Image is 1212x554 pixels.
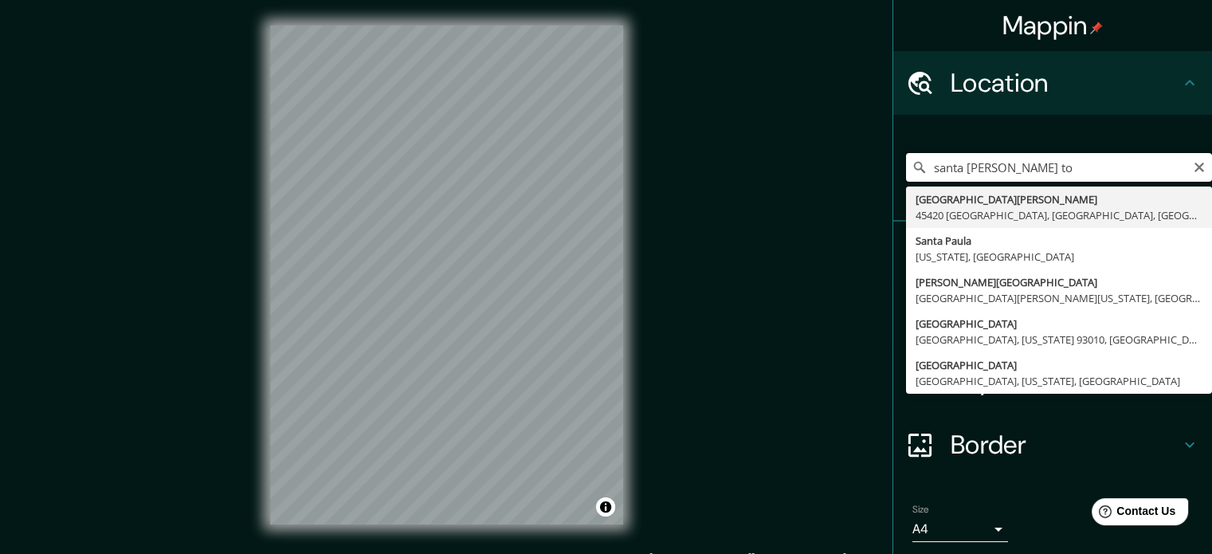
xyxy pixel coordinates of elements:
div: Style [893,285,1212,349]
h4: Border [951,429,1180,461]
h4: Layout [951,365,1180,397]
div: A4 [912,517,1008,542]
div: [US_STATE], [GEOGRAPHIC_DATA] [916,249,1202,265]
h4: Mappin [1002,10,1104,41]
div: [GEOGRAPHIC_DATA][PERSON_NAME][US_STATE], [GEOGRAPHIC_DATA] [916,290,1202,306]
input: Pick your city or area [906,153,1212,182]
div: Layout [893,349,1212,413]
iframe: Help widget launcher [1070,492,1194,536]
div: [PERSON_NAME][GEOGRAPHIC_DATA] [916,274,1202,290]
div: [GEOGRAPHIC_DATA] [916,357,1202,373]
div: [GEOGRAPHIC_DATA], [US_STATE] 93010, [GEOGRAPHIC_DATA] [916,332,1202,348]
div: [GEOGRAPHIC_DATA], [US_STATE], [GEOGRAPHIC_DATA] [916,373,1202,389]
div: Santa Paula [916,233,1202,249]
div: Border [893,413,1212,477]
div: Pins [893,222,1212,285]
canvas: Map [270,26,623,525]
label: Size [912,503,929,517]
div: [GEOGRAPHIC_DATA][PERSON_NAME] [916,191,1202,207]
button: Toggle attribution [596,497,615,517]
button: Clear [1193,159,1206,174]
div: 45420 [GEOGRAPHIC_DATA], [GEOGRAPHIC_DATA], [GEOGRAPHIC_DATA] [916,207,1202,223]
div: [GEOGRAPHIC_DATA] [916,316,1202,332]
h4: Location [951,67,1180,99]
img: pin-icon.png [1090,22,1103,34]
div: Location [893,51,1212,115]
